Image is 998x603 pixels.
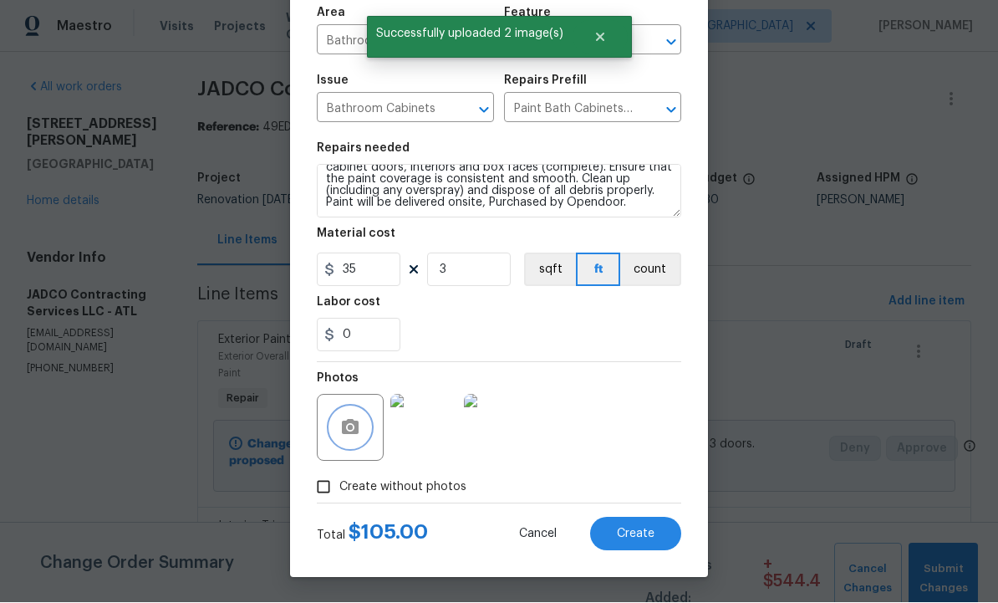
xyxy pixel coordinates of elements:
[659,31,683,54] button: Open
[590,518,681,551] button: Create
[317,165,681,218] textarea: Prep, sand, mask and apply 2 coats of paint to the bathroom cabinet doors, interiors and box face...
[317,8,345,19] h5: Area
[573,21,628,54] button: Close
[339,479,466,497] span: Create without photos
[617,529,654,541] span: Create
[317,524,428,544] div: Total
[349,523,428,543] span: $ 105.00
[524,253,576,287] button: sqft
[367,17,573,52] span: Successfully uploaded 2 image(s)
[317,75,349,87] h5: Issue
[519,529,557,541] span: Cancel
[620,253,681,287] button: count
[317,373,359,385] h5: Photos
[317,228,395,240] h5: Material cost
[504,75,587,87] h5: Repairs Prefill
[492,518,583,551] button: Cancel
[659,99,683,122] button: Open
[317,297,380,309] h5: Labor cost
[472,99,496,122] button: Open
[576,253,620,287] button: ft
[504,8,551,19] h5: Feature
[317,143,410,155] h5: Repairs needed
